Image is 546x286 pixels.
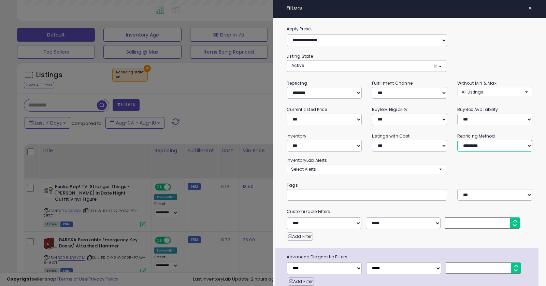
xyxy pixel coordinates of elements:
[457,106,498,112] small: BuyBox Availability
[287,53,313,59] small: Listing State
[287,157,327,163] small: InventoryLab Alerts
[372,133,409,139] small: Listings with Cost
[282,182,537,189] small: Tags
[287,232,313,241] button: Add Filter
[291,62,304,68] span: Active
[372,80,414,86] small: Fulfillment Channel
[462,89,483,95] span: All Listings
[282,208,537,215] small: Customizable Filters
[287,80,307,86] small: Repricing
[282,25,537,33] label: Apply Preset:
[291,166,316,172] span: Select Alerts
[287,164,446,174] button: Select Alerts
[457,80,497,86] small: Without Min & Max
[433,62,437,70] span: ×
[287,133,306,139] small: Inventory
[525,3,535,13] button: ×
[457,133,495,139] small: Repricing Method
[372,106,407,112] small: BuyBox Eligibility
[288,277,314,286] button: Add Filter
[287,5,532,11] h4: Filters
[287,60,446,72] button: Active ×
[287,106,327,112] small: Current Listed Price
[457,87,532,97] button: All Listings
[528,3,532,13] span: ×
[282,253,538,261] span: Advanced Diagnostic Filters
